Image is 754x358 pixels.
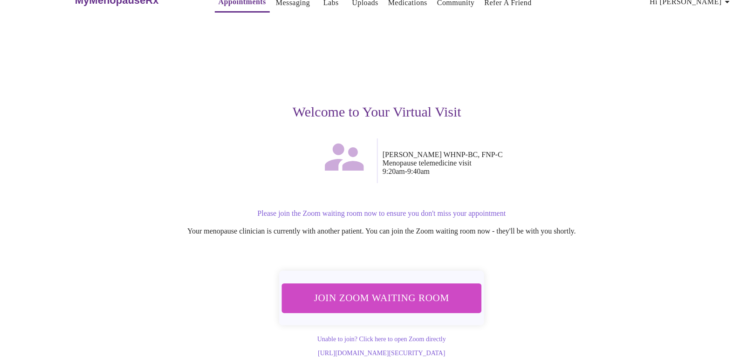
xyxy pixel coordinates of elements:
span: Join Zoom Waiting Room [294,289,469,307]
p: Please join the Zoom waiting room now to ensure you don't miss your appointment [99,209,664,218]
a: [URL][DOMAIN_NAME][SECURITY_DATA] [318,350,445,357]
button: Join Zoom Waiting Room [282,283,482,313]
p: [PERSON_NAME] WHNP-BC, FNP-C Menopause telemedicine visit 9:20am - 9:40am [383,151,664,176]
a: Unable to join? Click here to open Zoom directly [317,336,446,343]
p: Your menopause clinician is currently with another patient. You can join the Zoom waiting room no... [99,227,664,235]
h3: Welcome to Your Virtual Visit [90,104,664,120]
